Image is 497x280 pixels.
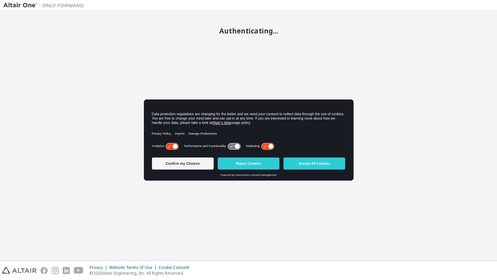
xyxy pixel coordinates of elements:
p: © 2025 Altair Engineering, Inc. All Rights Reserved. [90,270,193,276]
img: Altair One [3,2,87,9]
div: Privacy [90,265,109,270]
div: Website Terms of Use [109,265,159,270]
img: linkedin.svg [63,267,70,274]
img: facebook.svg [41,267,48,274]
img: youtube.svg [74,267,84,274]
h2: Authenticating... [3,26,494,35]
img: altair_logo.svg [2,267,37,274]
div: Cookie Consent [159,265,193,270]
img: instagram.svg [52,267,59,274]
